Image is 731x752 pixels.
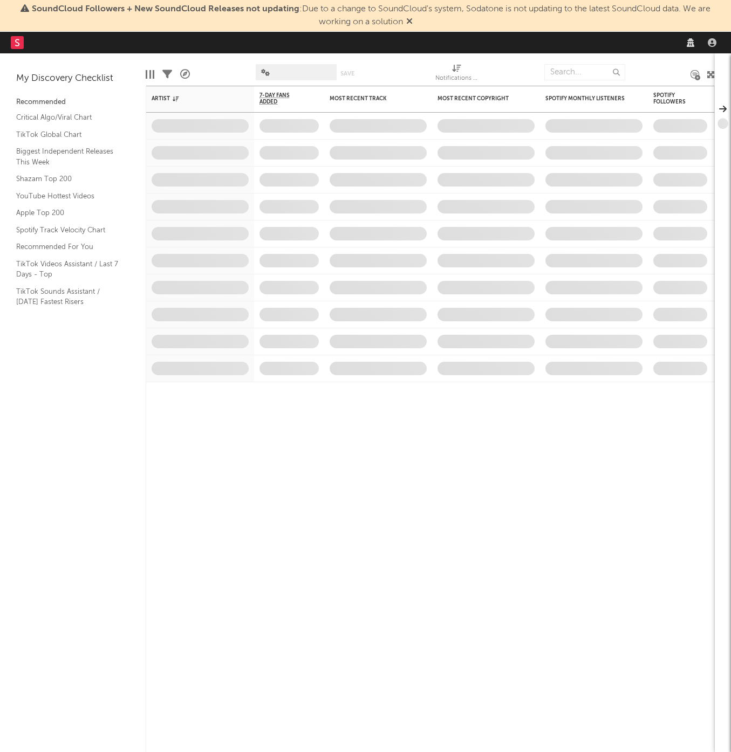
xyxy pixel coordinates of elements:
[16,224,119,236] a: Spotify Track Velocity Chart
[152,95,233,102] div: Artist
[545,95,626,102] div: Spotify Monthly Listeners
[16,190,119,202] a: YouTube Hottest Videos
[438,95,518,102] div: Most Recent Copyright
[146,59,154,90] div: Edit Columns
[162,59,172,90] div: Filters
[16,286,119,308] a: TikTok Sounds Assistant / [DATE] Fastest Risers
[435,59,479,90] div: Notifications (Artist)
[16,173,119,185] a: Shazam Top 200
[544,64,625,80] input: Search...
[435,72,479,85] div: Notifications (Artist)
[16,72,129,85] div: My Discovery Checklist
[16,96,129,109] div: Recommended
[16,146,119,168] a: Biggest Independent Releases This Week
[16,241,119,253] a: Recommended For You
[653,92,691,105] div: Spotify Followers
[32,5,299,13] span: SoundCloud Followers + New SoundCloud Releases not updating
[406,18,413,26] span: Dismiss
[259,92,303,105] span: 7-Day Fans Added
[330,95,411,102] div: Most Recent Track
[32,5,710,26] span: : Due to a change to SoundCloud's system, Sodatone is not updating to the latest SoundCloud data....
[16,207,119,219] a: Apple Top 200
[16,112,119,123] a: Critical Algo/Viral Chart
[340,71,354,77] button: Save
[16,129,119,141] a: TikTok Global Chart
[180,59,190,90] div: A&R Pipeline
[16,258,119,280] a: TikTok Videos Assistant / Last 7 Days - Top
